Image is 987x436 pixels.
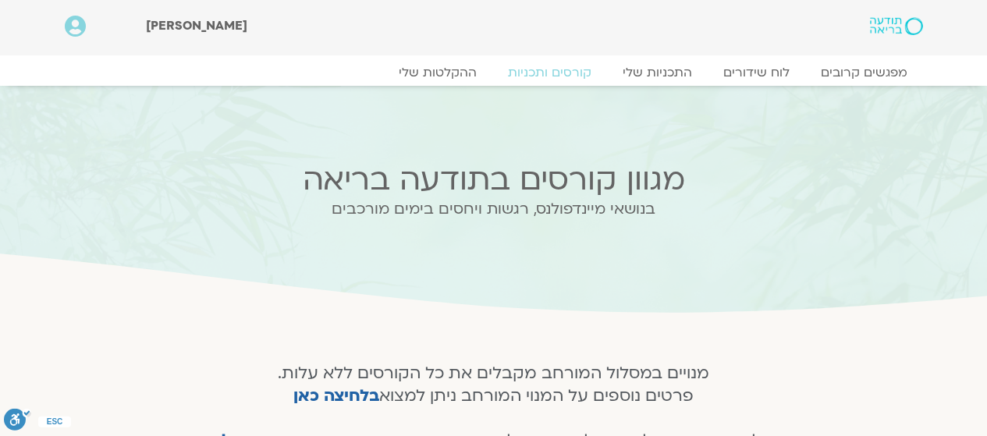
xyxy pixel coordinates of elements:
a: מפגשים קרובים [805,65,923,80]
h2: בנושאי מיינדפולנס, רגשות ויחסים בימים מורכבים [188,200,800,218]
span: [PERSON_NAME] [146,17,247,34]
a: בלחיצה כאן [293,385,379,407]
h2: מגוון קורסים בתודעה בריאה [188,162,800,197]
nav: Menu [65,65,923,80]
a: התכניות שלי [607,65,708,80]
a: קורסים ותכניות [492,65,607,80]
a: לוח שידורים [708,65,805,80]
a: ההקלטות שלי [383,65,492,80]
